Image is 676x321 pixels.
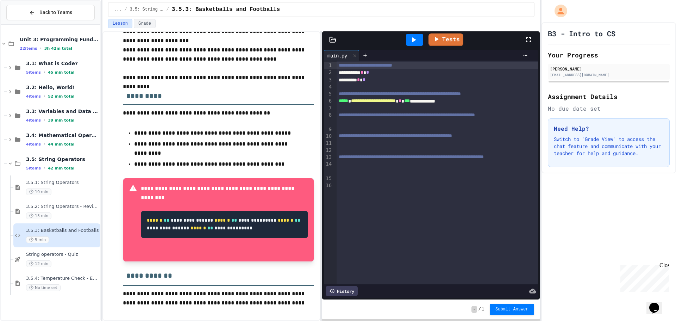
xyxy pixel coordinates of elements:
[20,46,37,51] span: 22 items
[324,175,333,182] div: 15
[554,136,664,157] p: Switch to "Grade View" to access the chat feature and communicate with your teacher for help and ...
[26,118,41,123] span: 4 items
[495,307,528,312] span: Submit Answer
[324,50,359,61] div: main.py
[44,46,72,51] span: 3h 42m total
[26,228,99,234] span: 3.5.3: Basketballs and Footballs
[44,141,45,147] span: •
[26,180,99,186] span: 3.5.1: String Operators
[48,70,74,75] span: 45 min total
[324,69,333,76] div: 2
[490,304,534,315] button: Submit Answer
[48,94,74,99] span: 52 min total
[324,133,333,140] div: 10
[324,182,333,189] div: 16
[39,9,72,16] span: Back to Teams
[26,108,99,115] span: 3.3: Variables and Data Types
[48,166,74,171] span: 42 min total
[44,165,45,171] span: •
[26,212,51,219] span: 15 min
[324,105,333,112] div: 7
[547,3,569,19] div: My Account
[324,62,333,69] div: 1
[478,307,481,312] span: /
[26,276,99,282] span: 3.5.4: Temperature Check - Exit Ticket
[108,19,132,28] button: Lesson
[48,118,74,123] span: 39 min total
[26,84,99,91] span: 3.2: Hello, World!
[324,140,333,147] div: 11
[26,60,99,67] span: 3.1: What is Code?
[618,262,669,292] iframe: chat widget
[26,70,41,75] span: 5 items
[324,161,333,175] div: 14
[646,293,669,314] iframe: chat widget
[167,7,169,12] span: /
[26,132,99,138] span: 3.4: Mathematical Operators
[134,19,156,28] button: Grade
[324,91,333,98] div: 5
[324,98,333,105] div: 6
[26,236,49,243] span: 5 min
[44,93,45,99] span: •
[124,7,127,12] span: /
[548,104,670,113] div: No due date set
[48,142,74,147] span: 44 min total
[550,72,668,78] div: [EMAIL_ADDRESS][DOMAIN_NAME]
[40,45,42,51] span: •
[482,307,484,312] span: 1
[114,7,122,12] span: ...
[26,252,99,258] span: String operators - Quiz
[324,126,333,133] div: 9
[26,260,51,267] span: 12 min
[26,142,41,147] span: 4 items
[44,117,45,123] span: •
[548,50,670,60] h2: Your Progress
[3,3,49,45] div: Chat with us now!Close
[550,66,668,72] div: [PERSON_NAME]
[26,94,41,99] span: 4 items
[26,284,61,291] span: No time set
[548,29,615,38] h1: B3 - Intro to CS
[26,189,51,195] span: 10 min
[172,5,280,14] span: 3.5.3: Basketballs and Footballs
[326,286,358,296] div: History
[26,204,99,210] span: 3.5.2: String Operators - Review
[26,166,41,171] span: 5 items
[324,112,333,126] div: 8
[324,52,351,59] div: main.py
[44,69,45,75] span: •
[548,92,670,101] h2: Assignment Details
[471,306,477,313] span: -
[6,5,95,20] button: Back to Teams
[324,76,333,84] div: 3
[26,156,99,162] span: 3.5: String Operators
[554,124,664,133] h3: Need Help?
[428,33,463,46] a: Tests
[324,154,333,161] div: 13
[130,7,164,12] span: 3.5: String Operators
[324,147,333,154] div: 12
[20,36,99,43] span: Unit 3: Programming Fundamentals
[324,84,333,91] div: 4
